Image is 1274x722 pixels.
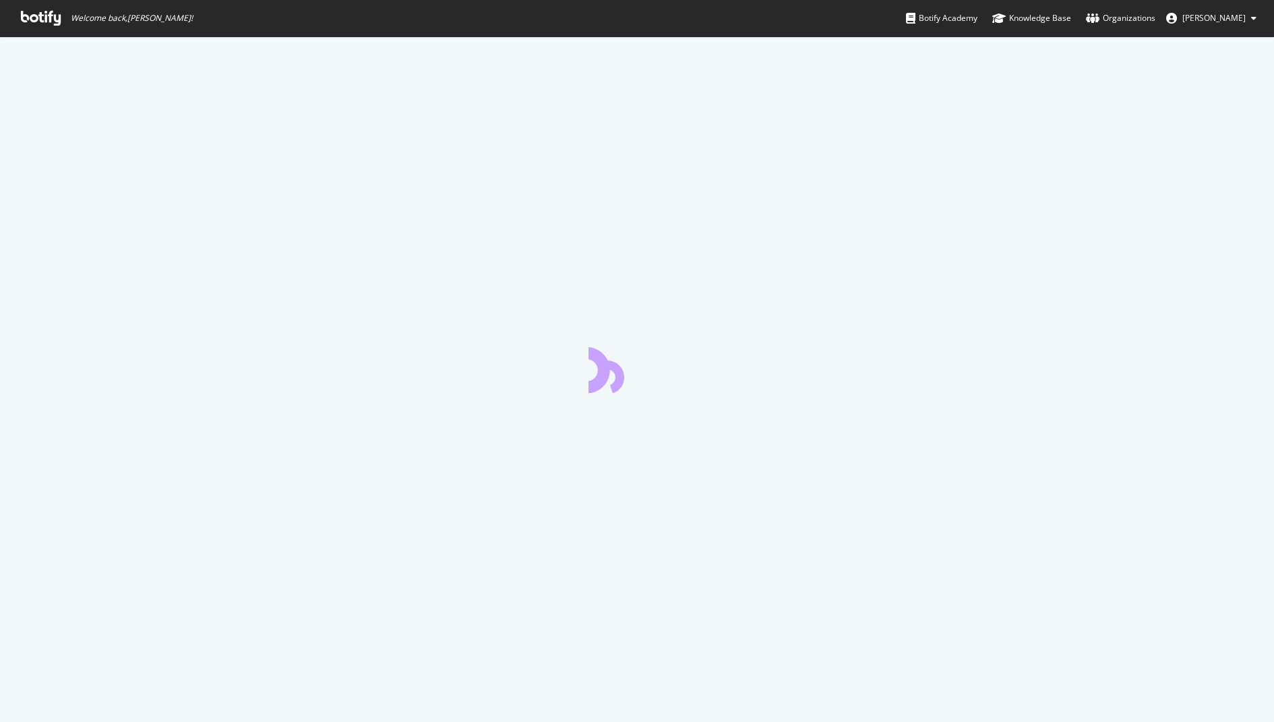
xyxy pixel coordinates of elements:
[1182,12,1246,24] span: Venus Kalra
[588,344,686,393] div: animation
[992,11,1071,25] div: Knowledge Base
[906,11,977,25] div: Botify Academy
[1155,7,1267,29] button: [PERSON_NAME]
[71,13,193,24] span: Welcome back, [PERSON_NAME] !
[1086,11,1155,25] div: Organizations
